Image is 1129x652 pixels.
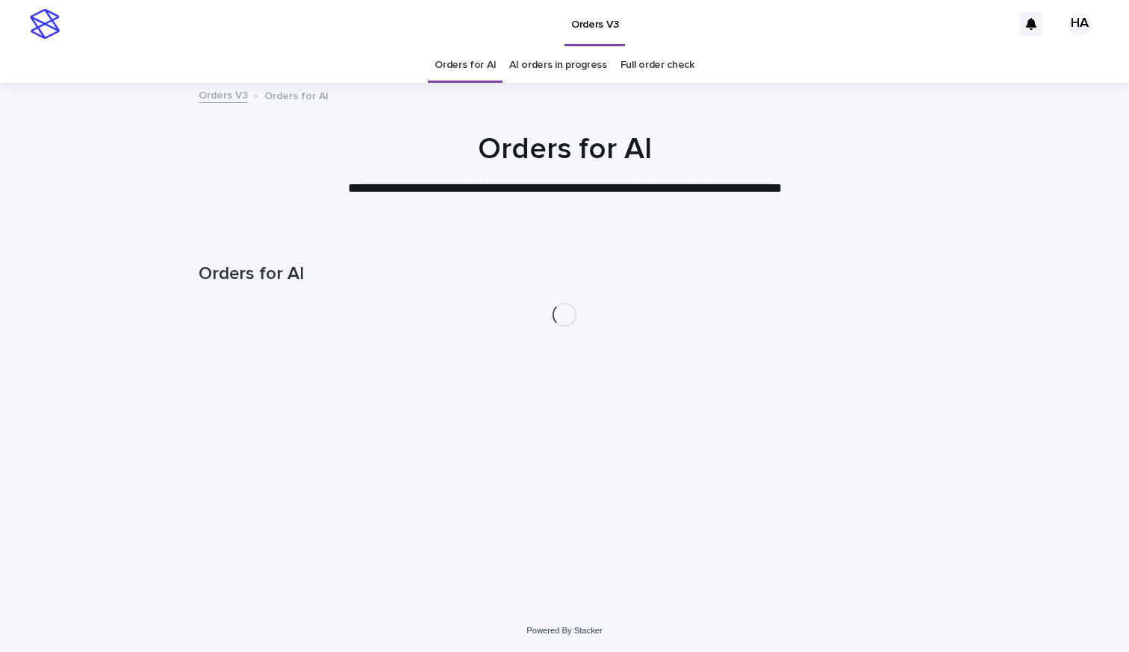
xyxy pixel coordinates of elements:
a: Full order check [621,48,694,83]
a: AI orders in progress [509,48,607,83]
h1: Orders for AI [199,263,930,285]
div: HA [1068,12,1092,36]
p: Orders for AI [264,87,329,103]
img: stacker-logo-s-only.png [30,9,60,39]
a: Orders V3 [199,86,248,103]
a: Orders for AI [435,48,496,83]
h1: Orders for AI [199,131,930,167]
a: Powered By Stacker [526,626,602,635]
